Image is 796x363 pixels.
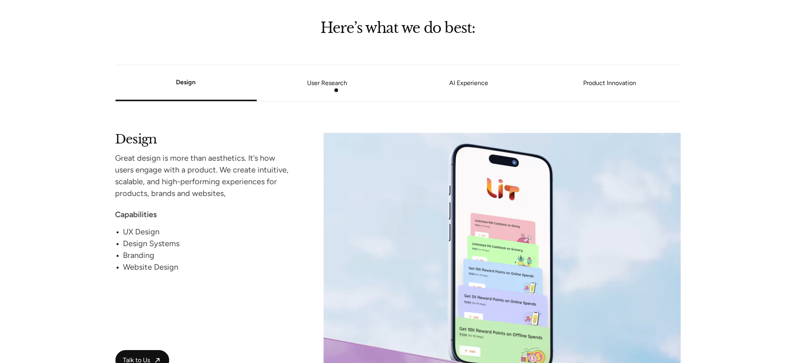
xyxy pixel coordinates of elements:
[123,238,294,249] div: Design Systems
[540,81,681,85] a: Product Innovation
[257,81,398,85] a: User Research
[176,78,196,86] a: Design
[123,226,294,238] div: UX Design
[115,152,294,199] div: Great design is more than aesthetics. It’s how users engage with a product. We create intuitive, ...
[123,249,294,261] div: Branding
[245,22,551,34] h2: Here’s what we do best:
[123,261,294,273] div: Website Design
[398,81,540,85] a: AI Experience
[115,209,294,220] div: Capabilities
[115,133,294,143] h2: Design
